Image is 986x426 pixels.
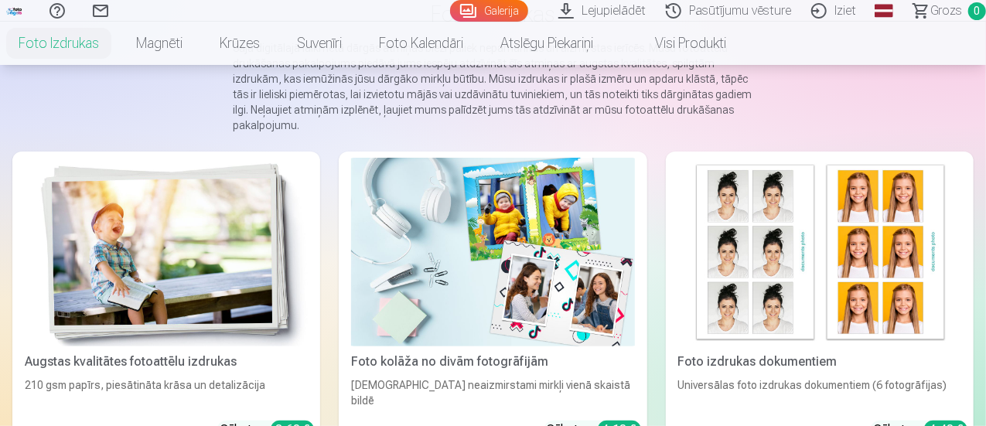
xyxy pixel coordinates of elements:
[672,377,967,408] div: Universālas foto izdrukas dokumentiem (6 fotogrāfijas)
[672,353,967,371] div: Foto izdrukas dokumentiem
[968,2,986,20] span: 0
[360,22,482,65] a: Foto kalendāri
[930,2,962,20] span: Grozs
[25,158,308,346] img: Augstas kvalitātes fotoattēlu izdrukas
[118,22,201,65] a: Magnēti
[234,40,753,133] p: Šajā digitālajā laikmetā dārgās atmiņas bieži paliek nepamanītas un aizmirstas ierīcēs. Mūsu foto...
[345,377,640,408] div: [DEMOGRAPHIC_DATA] neaizmirstami mirkļi vienā skaistā bildē
[201,22,278,65] a: Krūzes
[6,6,23,15] img: /fa1
[612,22,745,65] a: Visi produkti
[19,353,314,371] div: Augstas kvalitātes fotoattēlu izdrukas
[278,22,360,65] a: Suvenīri
[482,22,612,65] a: Atslēgu piekariņi
[351,158,634,346] img: Foto kolāža no divām fotogrāfijām
[678,158,961,346] img: Foto izdrukas dokumentiem
[345,353,640,371] div: Foto kolāža no divām fotogrāfijām
[19,377,314,408] div: 210 gsm papīrs, piesātināta krāsa un detalizācija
